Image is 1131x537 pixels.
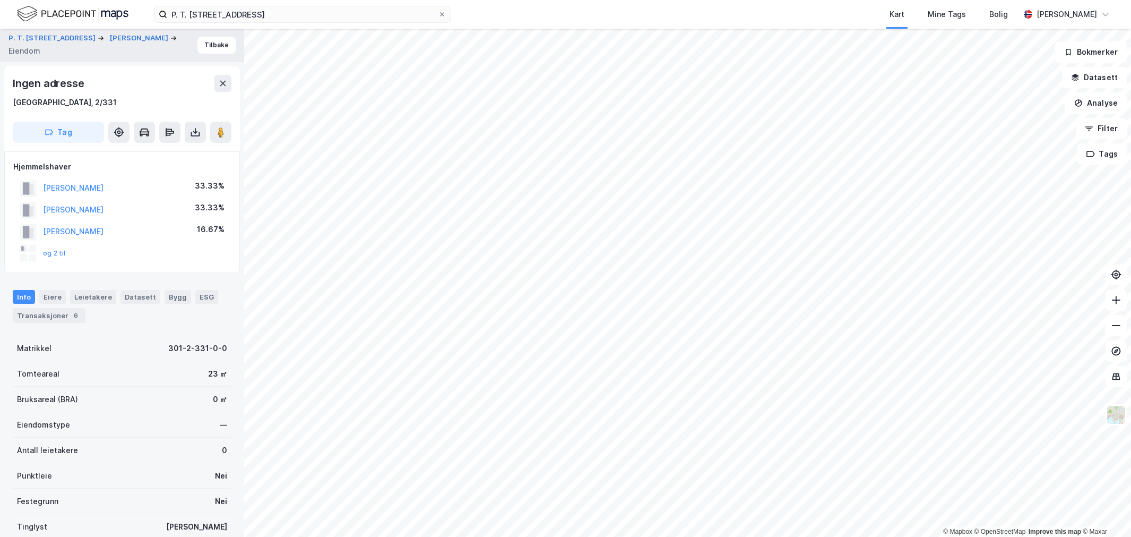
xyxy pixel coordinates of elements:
[222,444,227,457] div: 0
[195,201,225,214] div: 33.33%
[17,444,78,457] div: Antall leietakere
[17,470,52,482] div: Punktleie
[195,180,225,192] div: 33.33%
[220,419,227,431] div: —
[208,368,227,380] div: 23 ㎡
[17,5,128,23] img: logo.f888ab2527a4732fd821a326f86c7f29.svg
[13,308,85,323] div: Transaksjoner
[1029,528,1081,535] a: Improve this map
[166,521,227,533] div: [PERSON_NAME]
[13,75,86,92] div: Ingen adresse
[213,393,227,406] div: 0 ㎡
[1077,143,1127,165] button: Tags
[1076,118,1127,139] button: Filter
[13,96,117,109] div: [GEOGRAPHIC_DATA], 2/331
[1065,92,1127,114] button: Analyse
[17,495,58,508] div: Festegrunn
[197,37,236,54] button: Tilbake
[195,290,218,304] div: ESG
[974,528,1026,535] a: OpenStreetMap
[17,419,70,431] div: Eiendomstype
[120,290,160,304] div: Datasett
[1078,486,1131,537] div: Kontrollprogram for chat
[8,45,40,57] div: Eiendom
[928,8,966,21] div: Mine Tags
[17,393,78,406] div: Bruksareal (BRA)
[71,310,81,321] div: 6
[890,8,904,21] div: Kart
[70,290,116,304] div: Leietakere
[197,223,225,236] div: 16.67%
[1106,405,1126,425] img: Z
[17,368,59,380] div: Tomteareal
[13,160,231,173] div: Hjemmelshaver
[110,33,170,44] button: [PERSON_NAME]
[1037,8,1097,21] div: [PERSON_NAME]
[17,342,51,355] div: Matrikkel
[943,528,972,535] a: Mapbox
[1062,67,1127,88] button: Datasett
[8,33,98,44] button: P. T. [STREET_ADDRESS]
[17,521,47,533] div: Tinglyst
[215,495,227,508] div: Nei
[989,8,1008,21] div: Bolig
[1055,41,1127,63] button: Bokmerker
[1078,486,1131,537] iframe: Chat Widget
[215,470,227,482] div: Nei
[167,6,438,22] input: Søk på adresse, matrikkel, gårdeiere, leietakere eller personer
[165,290,191,304] div: Bygg
[39,290,66,304] div: Eiere
[168,342,227,355] div: 301-2-331-0-0
[13,290,35,304] div: Info
[13,122,104,143] button: Tag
